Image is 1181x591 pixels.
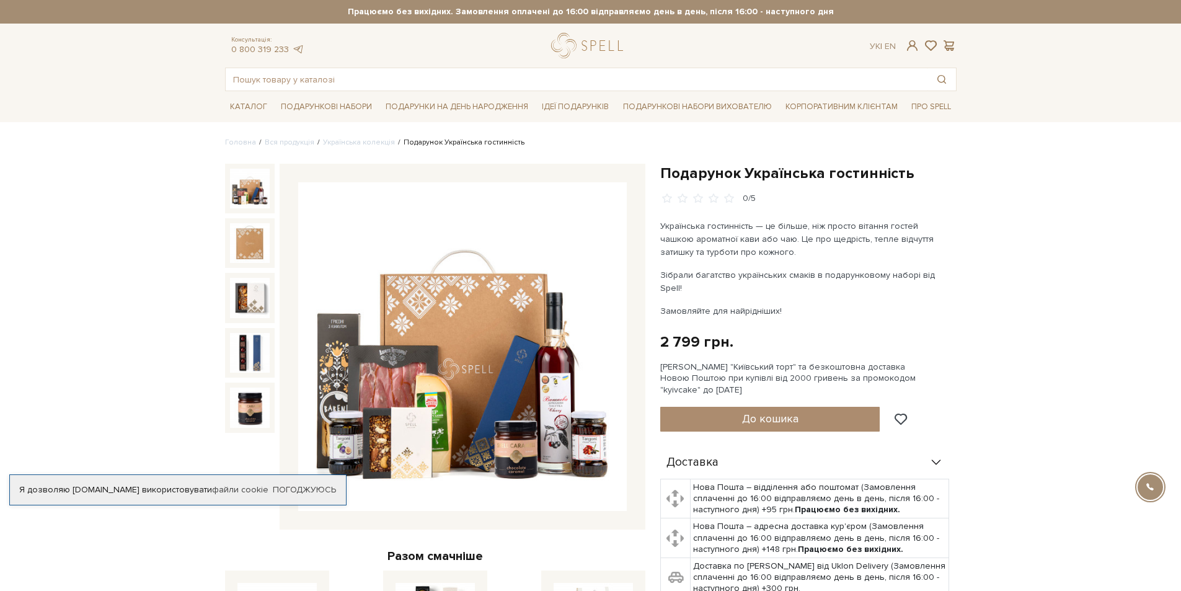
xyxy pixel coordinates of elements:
button: До кошика [660,407,880,432]
a: файли cookie [212,484,268,495]
strong: Працюємо без вихідних. Замовлення оплачені до 16:00 відправляємо день в день, після 16:00 - насту... [225,6,957,17]
a: Подарунки на День народження [381,97,533,117]
img: Подарунок Українська гостинність [230,278,270,318]
a: logo [551,33,629,58]
h1: Подарунок Українська гостинність [660,164,957,183]
a: Каталог [225,97,272,117]
a: Про Spell [906,97,956,117]
p: Зібрали багатство українських смаків в подарунковому наборі від Spell! [660,269,951,295]
a: Подарункові набори вихователю [618,96,777,117]
div: 0/5 [743,193,756,205]
div: 2 799 грн. [660,332,733,352]
div: Ук [870,41,896,52]
div: [PERSON_NAME] "Київський торт" та безкоштовна доставка Новою Поштою при купівлі від 2000 гривень ... [660,362,957,396]
a: 0 800 319 233 [231,44,289,55]
span: | [880,41,882,51]
li: Подарунок Українська гостинність [395,137,524,148]
img: Подарунок Українська гостинність [230,223,270,263]
a: Українська колекція [323,138,395,147]
img: Подарунок Українська гостинність [230,388,270,427]
button: Пошук товару у каталозі [927,68,956,91]
td: Нова Пошта – адресна доставка кур'єром (Замовлення сплаченні до 16:00 відправляємо день в день, п... [691,518,949,558]
a: Вся продукція [265,138,314,147]
p: Замовляйте для найрідніших! [660,304,951,318]
b: Працюємо без вихідних. [795,504,900,515]
div: Разом смачніше [225,548,645,564]
a: telegram [292,44,304,55]
span: Доставка [666,457,719,468]
img: Подарунок Українська гостинність [230,169,270,208]
b: Працюємо без вихідних. [798,544,903,554]
a: En [885,41,896,51]
p: Українська гостинність — це більше, ніж просто вітання гостей чашкою ароматної кави або чаю. Це п... [660,220,951,259]
a: Ідеї подарунків [537,97,614,117]
td: Нова Пошта – відділення або поштомат (Замовлення сплаченні до 16:00 відправляємо день в день, піс... [691,479,949,518]
input: Пошук товару у каталозі [226,68,927,91]
a: Корпоративним клієнтам [781,96,903,117]
a: Подарункові набори [276,97,377,117]
span: Консультація: [231,36,304,44]
a: Погоджуюсь [273,484,336,495]
img: Подарунок Українська гостинність [298,182,627,511]
img: Подарунок Українська гостинність [230,333,270,373]
span: До кошика [742,412,798,425]
div: Я дозволяю [DOMAIN_NAME] використовувати [10,484,346,495]
a: Головна [225,138,256,147]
